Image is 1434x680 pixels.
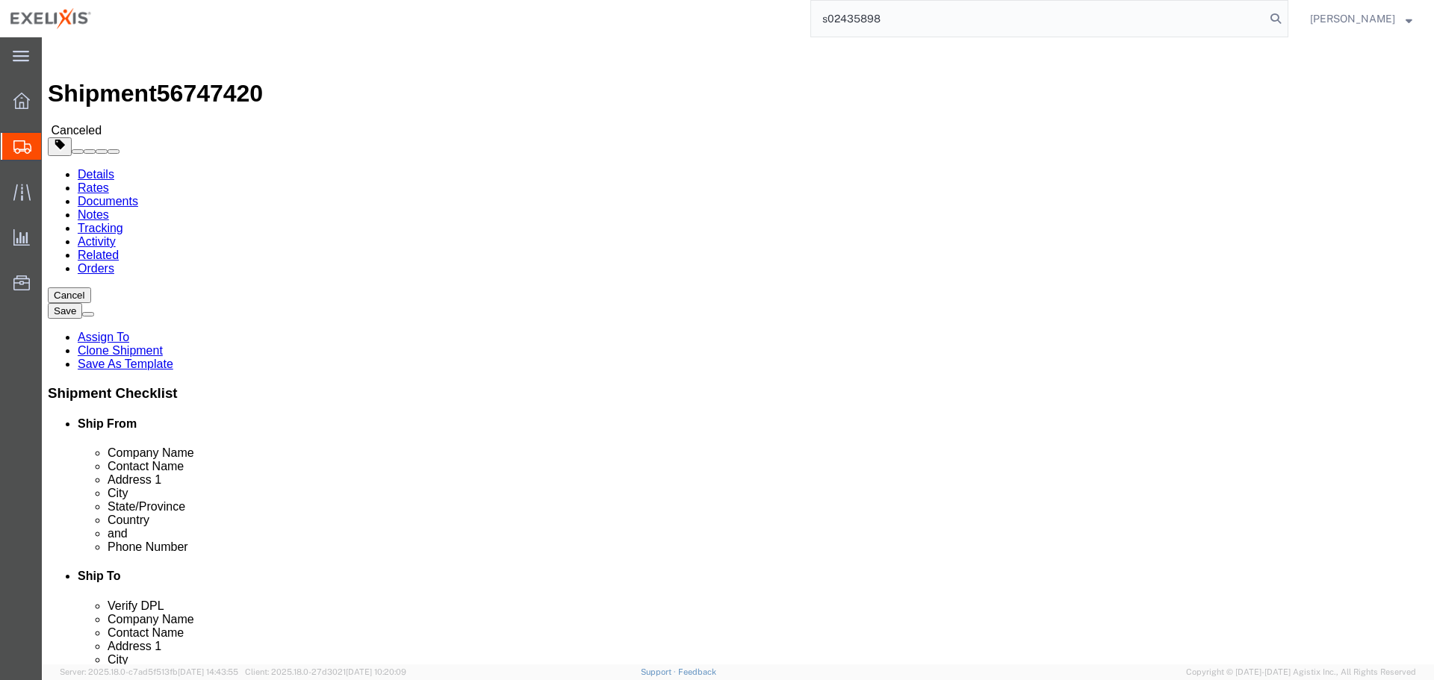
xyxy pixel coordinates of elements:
span: Copyright © [DATE]-[DATE] Agistix Inc., All Rights Reserved [1186,666,1416,679]
span: [DATE] 14:43:55 [178,667,238,676]
span: [DATE] 10:20:09 [346,667,406,676]
input: Search for shipment number, reference number [811,1,1265,37]
a: Support [641,667,678,676]
button: [PERSON_NAME] [1309,10,1413,28]
img: logo [10,7,91,30]
span: Fred Eisenman [1310,10,1395,27]
a: Feedback [678,667,716,676]
iframe: FS Legacy Container [42,37,1434,664]
span: Server: 2025.18.0-c7ad5f513fb [60,667,238,676]
span: Client: 2025.18.0-27d3021 [245,667,406,676]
